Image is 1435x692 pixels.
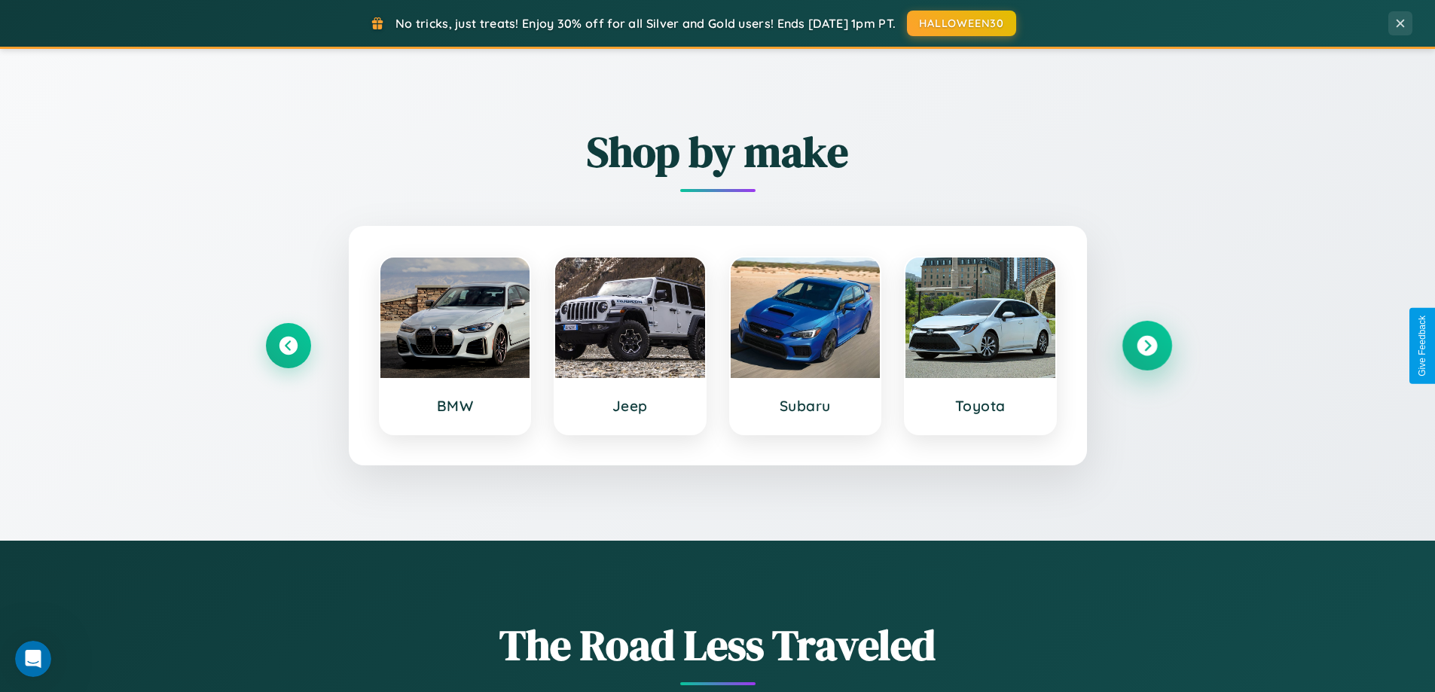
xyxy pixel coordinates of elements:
h3: Jeep [570,397,690,415]
h3: BMW [395,397,515,415]
span: No tricks, just treats! Enjoy 30% off for all Silver and Gold users! Ends [DATE] 1pm PT. [395,16,896,31]
h3: Toyota [921,397,1040,415]
div: Give Feedback [1417,316,1427,376]
iframe: Intercom live chat [15,641,51,677]
h1: The Road Less Traveled [266,616,1170,674]
h2: Shop by make [266,123,1170,181]
button: HALLOWEEN30 [907,11,1016,36]
h3: Subaru [746,397,866,415]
